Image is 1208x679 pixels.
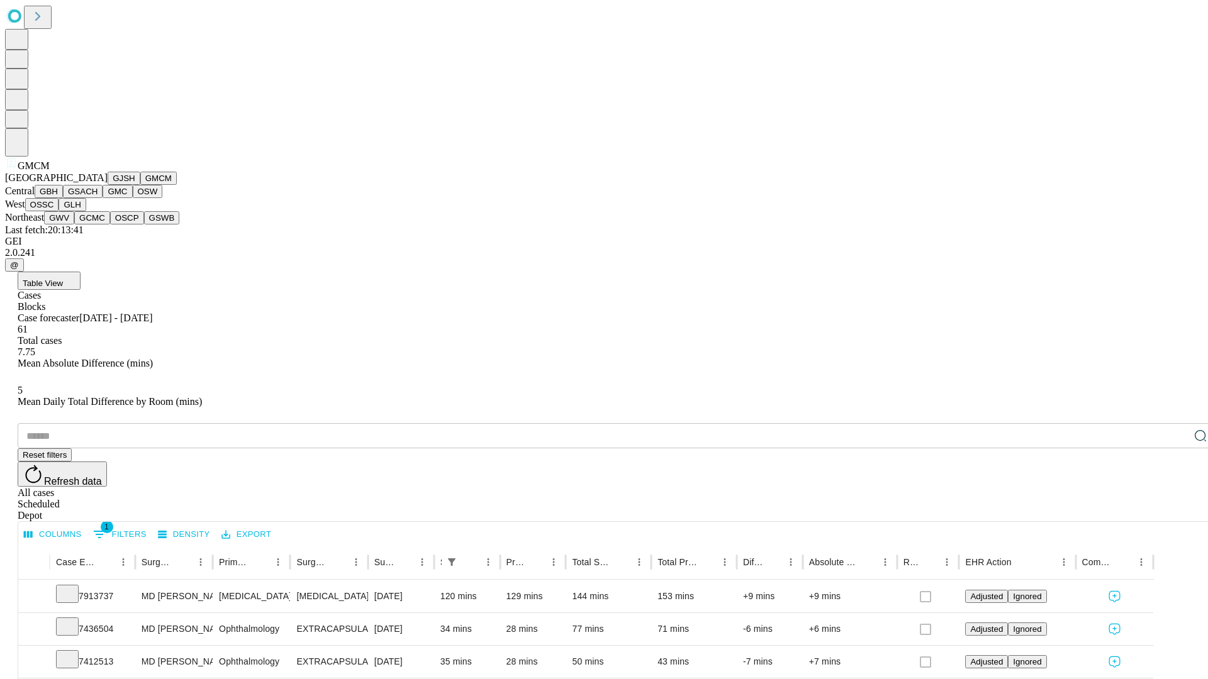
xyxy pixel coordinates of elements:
button: OSSC [25,198,59,211]
span: 7.75 [18,346,35,357]
button: Sort [1115,553,1132,571]
div: [DATE] [374,646,428,678]
div: 1 active filter [443,553,461,571]
div: 7436504 [56,613,129,645]
span: Last fetch: 20:13:41 [5,224,84,235]
div: Surgery Name [296,557,328,567]
span: Table View [23,279,63,288]
span: Mean Absolute Difference (mins) [18,358,153,368]
div: [DATE] [374,613,428,645]
button: Table View [18,272,81,290]
div: Primary Service [219,557,250,567]
div: 7913737 [56,580,129,612]
button: Ignored [1008,590,1046,603]
div: Surgery Date [374,557,394,567]
span: Mean Daily Total Difference by Room (mins) [18,396,202,407]
button: OSW [133,185,163,198]
span: [DATE] - [DATE] [79,312,152,323]
button: GSWB [144,211,180,224]
div: EHR Action [965,557,1011,567]
button: Expand [25,586,43,608]
button: Sort [330,553,347,571]
div: Case Epic Id [56,557,96,567]
button: Menu [479,553,497,571]
div: 34 mins [440,613,494,645]
button: Menu [876,553,894,571]
button: Menu [630,553,648,571]
button: Sort [174,553,192,571]
span: West [5,199,25,209]
button: GMC [103,185,132,198]
span: Case forecaster [18,312,79,323]
span: Ignored [1013,592,1041,601]
span: Ignored [1013,657,1041,666]
button: Sort [396,553,413,571]
button: Show filters [443,553,461,571]
button: Sort [920,553,938,571]
button: @ [5,258,24,272]
div: -6 mins [743,613,797,645]
div: Ophthalmology [219,646,284,678]
button: Show filters [90,524,150,544]
button: Reset filters [18,448,72,461]
div: MD [PERSON_NAME] [PERSON_NAME] Md [142,580,206,612]
div: 28 mins [506,646,560,678]
div: 50 mins [572,646,645,678]
button: Adjusted [965,622,1008,636]
span: Central [5,185,35,196]
div: 43 mins [657,646,730,678]
button: Export [218,525,274,544]
span: Reset filters [23,450,67,460]
span: Adjusted [970,657,1003,666]
button: GMCM [140,172,177,185]
div: Total Scheduled Duration [572,557,612,567]
div: 35 mins [440,646,494,678]
span: [GEOGRAPHIC_DATA] [5,172,108,183]
button: OSCP [110,211,144,224]
button: Ignored [1008,655,1046,668]
div: 129 mins [506,580,560,612]
button: Menu [782,553,800,571]
button: Sort [527,553,545,571]
span: Adjusted [970,592,1003,601]
div: [MEDICAL_DATA] [219,580,284,612]
button: Sort [613,553,630,571]
button: Sort [252,553,269,571]
button: Refresh data [18,461,107,487]
div: Predicted In Room Duration [506,557,527,567]
div: Surgeon Name [142,557,173,567]
span: Northeast [5,212,44,223]
div: Resolved in EHR [903,557,920,567]
div: GEI [5,236,1203,247]
div: Scheduled In Room Duration [440,557,442,567]
span: Total cases [18,335,62,346]
button: GSACH [63,185,103,198]
div: -7 mins [743,646,797,678]
div: [MEDICAL_DATA] REPAIR [MEDICAL_DATA] INITIAL [296,580,361,612]
button: GJSH [108,172,140,185]
div: +6 mins [809,613,891,645]
button: Sort [859,553,876,571]
button: Expand [25,619,43,641]
div: 144 mins [572,580,645,612]
div: Difference [743,557,763,567]
div: 120 mins [440,580,494,612]
button: Menu [1132,553,1150,571]
span: Adjusted [970,624,1003,634]
div: EXTRACAPSULAR CATARACT REMOVAL WITH [MEDICAL_DATA] [296,646,361,678]
div: EXTRACAPSULAR CATARACT REMOVAL WITH [MEDICAL_DATA] [296,613,361,645]
button: Menu [269,553,287,571]
button: GLH [59,198,86,211]
button: Menu [347,553,365,571]
div: 7412513 [56,646,129,678]
span: 1 [101,521,113,533]
button: GWV [44,211,74,224]
button: Adjusted [965,655,1008,668]
button: Menu [115,553,132,571]
div: Comments [1082,557,1114,567]
div: Total Predicted Duration [657,557,697,567]
div: MD [PERSON_NAME] [142,613,206,645]
button: Menu [1055,553,1073,571]
span: GMCM [18,160,50,171]
button: Expand [25,651,43,673]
